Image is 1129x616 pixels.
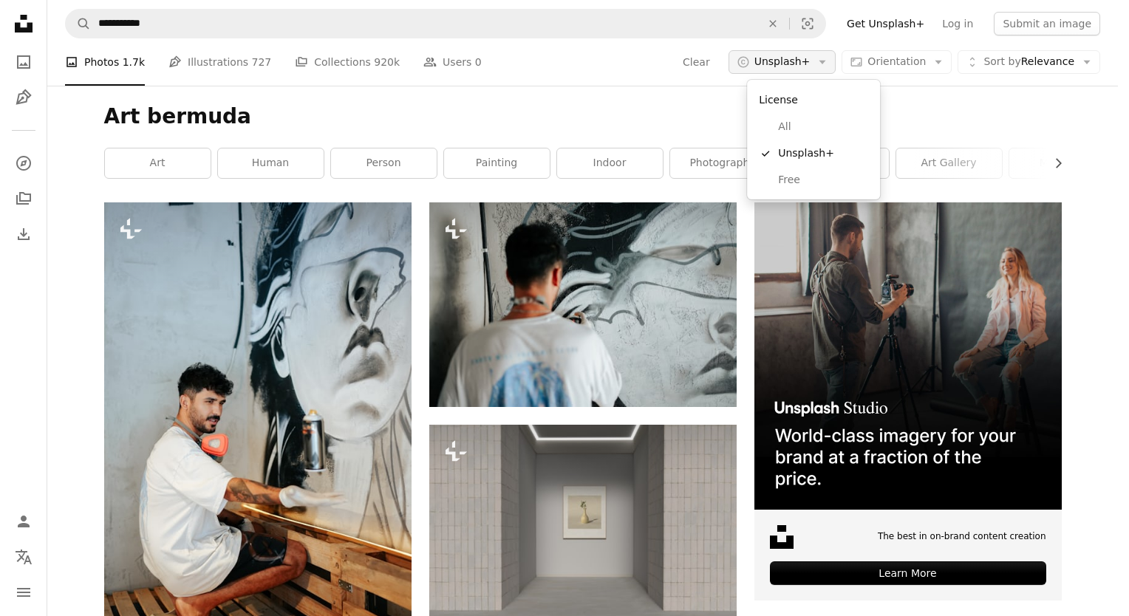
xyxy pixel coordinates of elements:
[778,120,868,134] span: All
[729,50,836,74] button: Unsplash+
[747,80,880,199] div: Unsplash+
[778,146,868,161] span: Unsplash+
[754,55,811,69] span: Unsplash+
[778,173,868,188] span: Free
[842,50,952,74] button: Orientation
[753,86,874,114] div: License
